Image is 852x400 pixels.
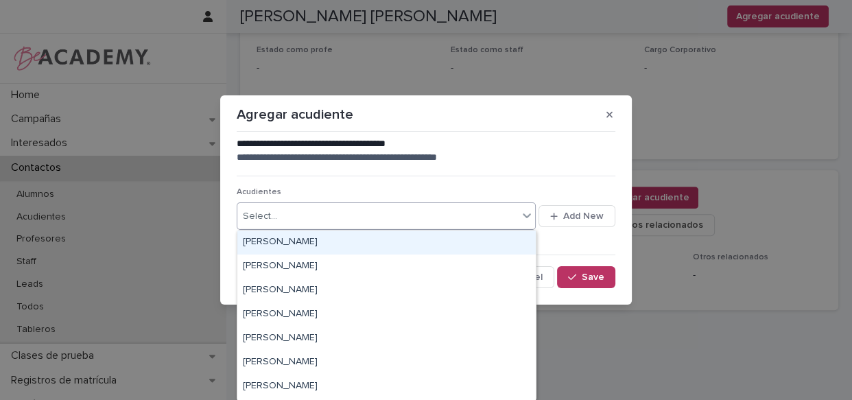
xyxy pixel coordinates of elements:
[237,188,281,196] span: Acudientes
[582,272,604,282] span: Save
[237,327,536,351] div: Agustina Ortegon Vega
[237,106,353,123] p: Agregar acudiente
[243,209,277,224] div: Select...
[237,303,536,327] div: Adriana Velasquez Gomez
[557,266,615,288] button: Save
[237,255,536,279] div: Abigail Rendon Ochoa
[563,211,604,221] span: Add New
[237,279,536,303] div: Adelaida Areiza Jaramillo
[237,231,536,255] div: Abigail Marulanda Villegas
[237,351,536,375] div: Agustín Beltrán Alvarez
[237,375,536,399] div: Ainhoa Rendon Perez
[539,205,615,227] button: Add New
